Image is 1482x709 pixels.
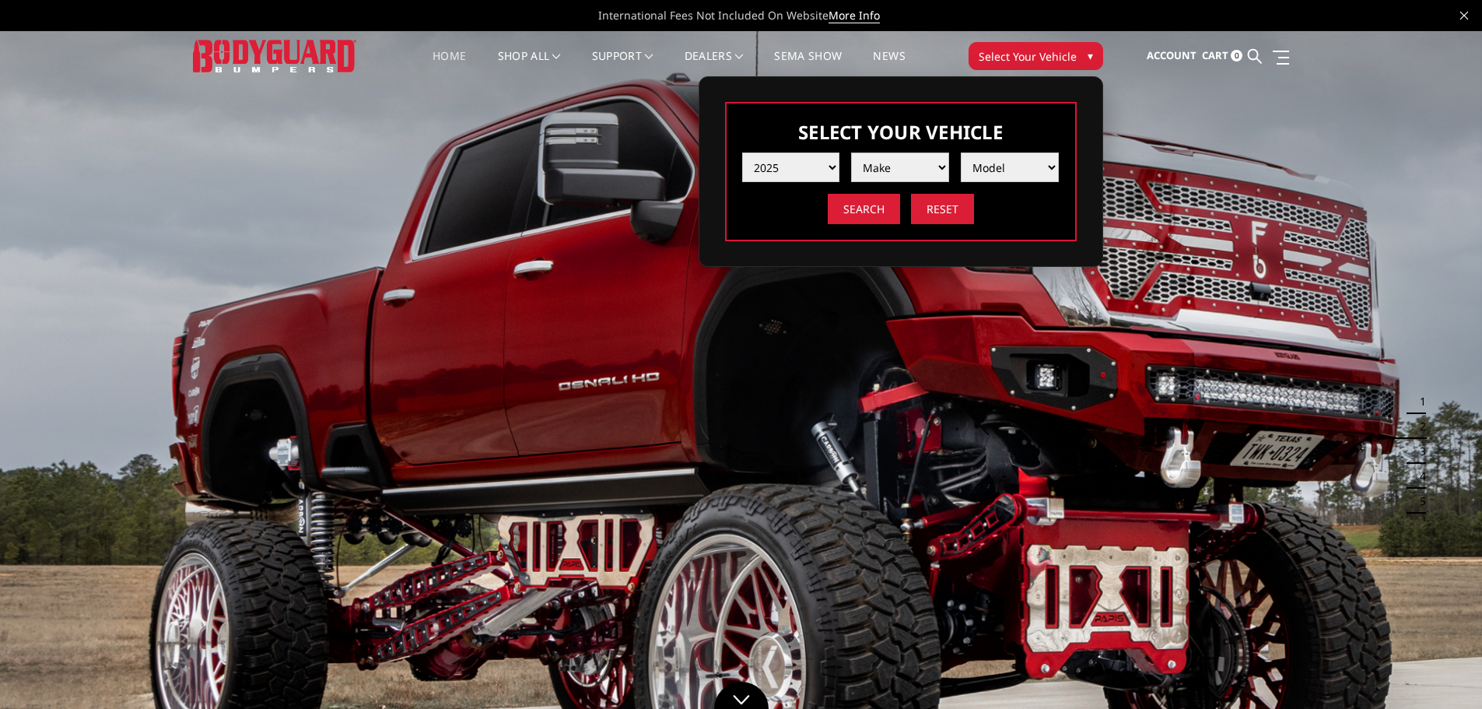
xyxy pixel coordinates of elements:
h3: Select Your Vehicle [742,119,1060,145]
a: News [873,51,905,81]
span: Cart [1202,48,1228,62]
button: 5 of 5 [1410,489,1426,514]
button: 2 of 5 [1410,414,1426,439]
button: Select Your Vehicle [969,42,1103,70]
span: Account [1147,48,1196,62]
input: Reset [911,194,974,224]
span: Select Your Vehicle [979,48,1077,65]
a: More Info [829,8,880,23]
a: SEMA Show [774,51,842,81]
select: Please select the value from list. [851,153,949,182]
a: Dealers [685,51,744,81]
a: Support [592,51,653,81]
span: ▾ [1088,47,1093,64]
input: Search [828,194,900,224]
button: 1 of 5 [1410,389,1426,414]
a: Click to Down [714,682,769,709]
img: BODYGUARD BUMPERS [193,40,356,72]
a: Cart 0 [1202,35,1242,77]
a: Account [1147,35,1196,77]
iframe: Chat Widget [1404,634,1482,709]
a: shop all [498,51,561,81]
span: 0 [1231,50,1242,61]
a: Home [433,51,466,81]
button: 4 of 5 [1410,464,1426,489]
button: 3 of 5 [1410,439,1426,464]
